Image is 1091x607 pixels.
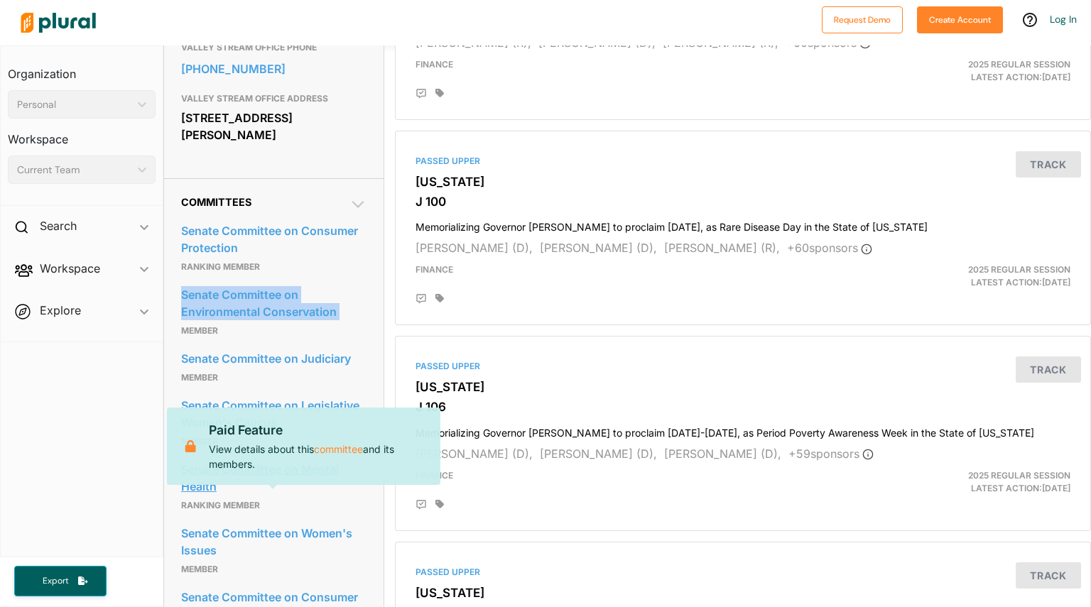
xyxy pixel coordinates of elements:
[664,241,780,255] span: [PERSON_NAME] (R),
[416,175,1070,189] h3: [US_STATE]
[788,447,874,461] span: + 59 sponsor s
[435,88,444,98] div: Add tags
[181,258,367,275] p: ranking member
[435,293,444,303] div: Add tags
[416,88,427,99] div: Add Position Statement
[416,400,1070,414] h3: J 106
[416,264,453,275] span: Finance
[416,420,1070,439] h4: Memorializing Governor [PERSON_NAME] to proclaim [DATE]-[DATE], as Period Poverty Awareness Week ...
[181,90,367,107] h3: VALLEY STREAM OFFICE ADDRESS
[540,447,657,461] span: [PERSON_NAME] (D),
[664,447,781,461] span: [PERSON_NAME] (D),
[181,497,367,514] p: ranking member
[416,241,533,255] span: [PERSON_NAME] (D),
[416,155,1070,168] div: Passed Upper
[1050,13,1077,26] a: Log In
[416,360,1070,373] div: Passed Upper
[314,441,363,457] a: committee
[786,35,871,50] span: + 60 sponsor s
[8,119,156,150] h3: Workspace
[181,523,367,561] a: Senate Committee on Women's Issues
[181,395,367,433] a: Senate Committee on Legislative Women's Caucus
[33,575,78,587] span: Export
[822,6,903,33] button: Request Demo
[856,469,1081,495] div: Latest Action: [DATE]
[416,380,1070,394] h3: [US_STATE]
[540,241,657,255] span: [PERSON_NAME] (D),
[917,11,1003,26] a: Create Account
[181,348,367,369] a: Senate Committee on Judiciary
[1016,151,1081,177] button: Track
[822,11,903,26] a: Request Demo
[1016,562,1081,589] button: Track
[181,39,367,56] h3: VALLEY STREAM OFFICE PHONE
[209,421,429,439] p: Paid Feature
[416,195,1070,209] h3: J 100
[416,59,453,70] span: Finance
[538,35,656,50] span: [PERSON_NAME] (D),
[435,499,444,509] div: Add tags
[209,421,429,471] p: View details about this and its members.
[40,218,77,234] h2: Search
[181,561,367,578] p: member
[1016,356,1081,383] button: Track
[968,264,1070,275] span: 2025 Regular Session
[416,499,427,510] div: Add Position Statement
[14,566,107,596] button: Export
[181,220,367,258] a: Senate Committee on Consumer Protection
[663,35,778,50] span: [PERSON_NAME] (R),
[917,6,1003,33] button: Create Account
[416,586,1070,600] h3: [US_STATE]
[416,566,1070,579] div: Passed Upper
[968,470,1070,481] span: 2025 Regular Session
[416,293,427,305] div: Add Position Statement
[968,59,1070,70] span: 2025 Regular Session
[416,35,531,50] span: [PERSON_NAME] (R),
[17,163,132,177] div: Current Team
[787,241,872,255] span: + 60 sponsor s
[181,322,367,339] p: member
[416,214,1070,234] h4: Memorializing Governor [PERSON_NAME] to proclaim [DATE], as Rare Disease Day in the State of [US_...
[181,369,367,386] p: member
[181,284,367,322] a: Senate Committee on Environmental Conservation
[181,58,367,80] a: [PHONE_NUMBER]
[856,58,1081,84] div: Latest Action: [DATE]
[8,53,156,84] h3: Organization
[856,263,1081,289] div: Latest Action: [DATE]
[416,447,533,461] span: [PERSON_NAME] (D),
[181,107,367,146] div: [STREET_ADDRESS][PERSON_NAME]
[17,97,132,112] div: Personal
[181,196,251,208] span: Committees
